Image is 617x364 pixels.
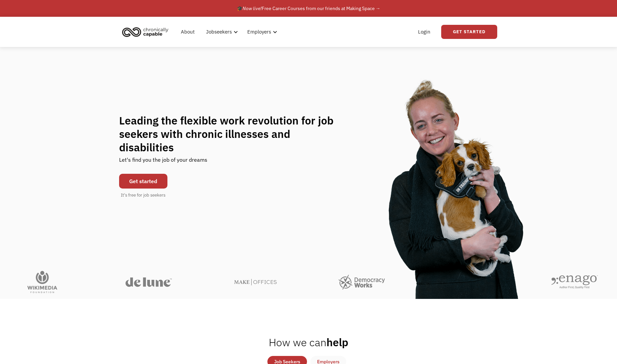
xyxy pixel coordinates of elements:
img: Chronically Capable logo [120,24,170,39]
div: Let's find you the job of your dreams [119,154,207,170]
em: Now live! [243,5,262,11]
div: Jobseekers [206,28,232,36]
h1: Leading the flexible work revolution for job seekers with chronic illnesses and disabilities [119,114,347,154]
a: Get Started [441,25,497,39]
h2: help [269,335,348,349]
a: home [120,24,173,39]
div: Jobseekers [202,21,240,43]
div: Employers [243,21,279,43]
div: 🎓 Free Career Courses from our friends at Making Space → [237,4,380,12]
span: How we can [269,335,326,349]
div: It's free for job seekers [121,192,165,199]
a: Get started [119,174,167,189]
a: About [177,21,199,43]
div: Employers [247,28,271,36]
a: Login [414,21,434,43]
